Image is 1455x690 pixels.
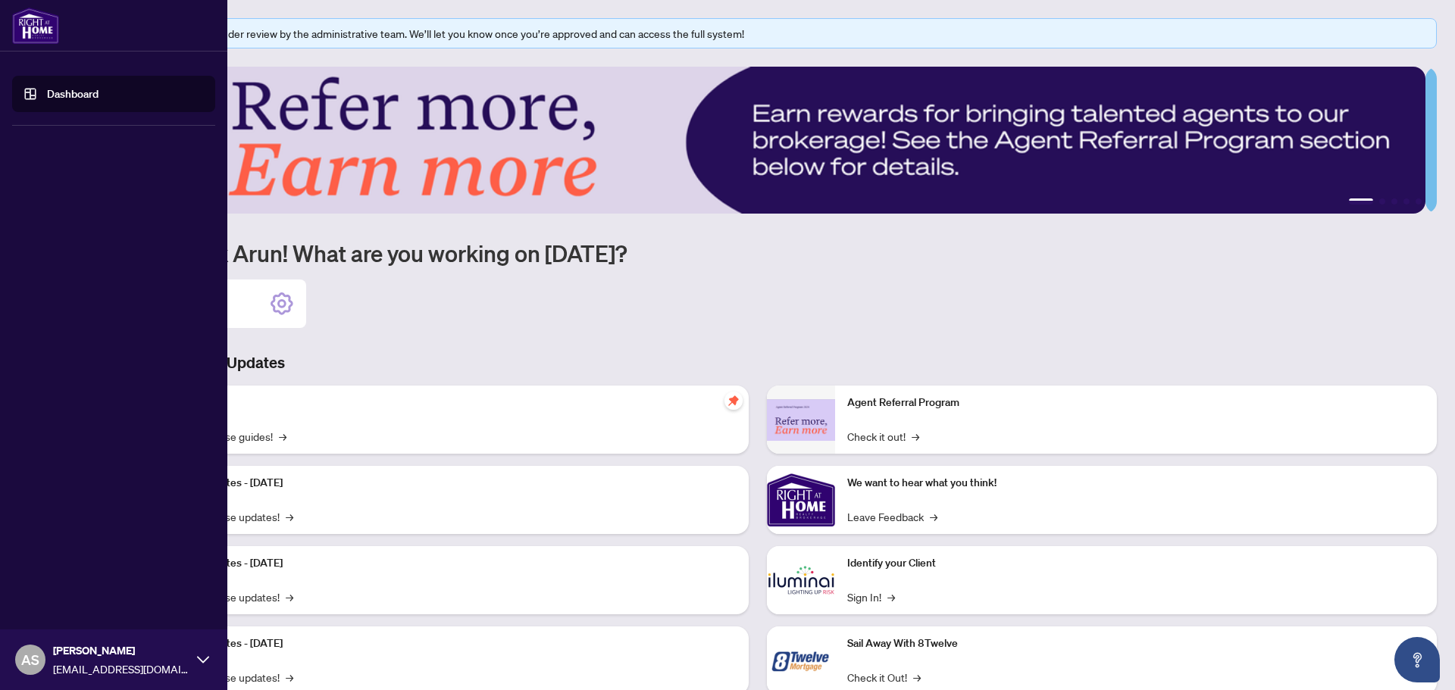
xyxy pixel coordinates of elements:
[1403,198,1410,205] button: 4
[159,555,737,572] p: Platform Updates - [DATE]
[21,649,39,670] span: AS
[1379,198,1385,205] button: 2
[12,8,59,44] img: logo
[930,508,937,525] span: →
[847,635,1425,652] p: Sail Away With 8Twelve
[159,635,737,652] p: Platform Updates - [DATE]
[79,67,1425,214] img: Slide 0
[159,395,737,411] p: Self-Help
[1394,637,1440,682] button: Open asap
[79,239,1437,267] h1: Welcome back Arun! What are you working on [DATE]?
[1416,198,1422,205] button: 5
[767,399,835,441] img: Agent Referral Program
[53,660,189,677] span: [EMAIL_ADDRESS][DOMAIN_NAME]
[286,508,293,525] span: →
[847,475,1425,492] p: We want to hear what you think!
[847,589,895,605] a: Sign In!→
[279,428,286,445] span: →
[847,428,919,445] a: Check it out!→
[847,508,937,525] a: Leave Feedback→
[847,669,921,685] a: Check it Out!→
[1391,198,1397,205] button: 3
[79,352,1437,373] h3: Brokerage & Industry Updates
[286,589,293,605] span: →
[887,589,895,605] span: →
[53,642,189,659] span: [PERSON_NAME]
[847,555,1425,572] p: Identify your Client
[847,395,1425,411] p: Agent Referral Program
[286,669,293,685] span: →
[105,25,1427,42] div: Your profile is currently under review by the administrative team. We’ll let you know once you’re...
[913,669,921,685] span: →
[724,392,743,410] span: pushpin
[1349,198,1373,205] button: 1
[767,546,835,614] img: Identify your Client
[47,87,99,101] a: Dashboard
[767,466,835,534] img: We want to hear what you think!
[912,428,919,445] span: →
[159,475,737,492] p: Platform Updates - [DATE]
